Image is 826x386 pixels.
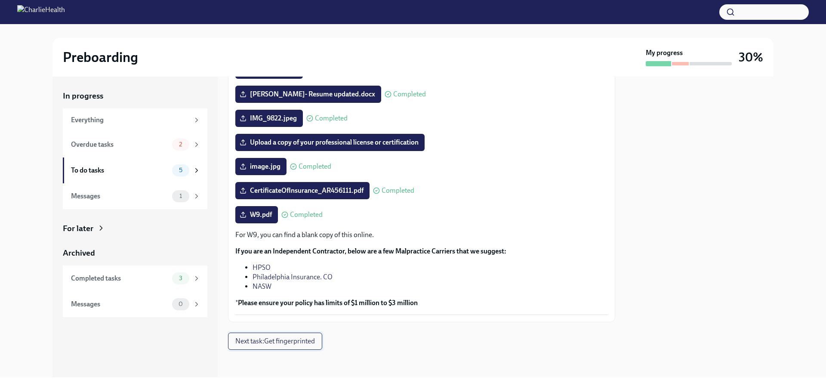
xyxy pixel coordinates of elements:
a: Philadelphia Insurance. CO [253,273,333,281]
span: Next task : Get fingerprinted [235,337,315,346]
strong: If you are an Independent Contractor, below are a few Malpractice Carriers that we suggest: [235,247,506,255]
span: 1 [174,193,187,199]
label: [PERSON_NAME]- Resume updated.docx [235,86,381,103]
h3: 30% [739,49,763,65]
strong: Please ensure your policy has limits of $1 million to $3 million [238,299,418,307]
h2: Preboarding [63,49,138,66]
span: W9.pdf [241,210,272,219]
a: Completed tasks3 [63,266,207,291]
div: Messages [71,191,169,201]
div: Messages [71,300,169,309]
span: IMG_9822.jpeg [241,114,297,123]
a: Messages0 [63,291,207,317]
span: Completed [299,163,331,170]
span: Completed [393,91,426,98]
div: Everything [71,115,189,125]
span: 5 [174,167,188,173]
label: CertificateOfInsurance_AR456111.pdf [235,182,370,199]
a: Overdue tasks2 [63,132,207,157]
span: 2 [174,141,187,148]
span: Completed [290,211,323,218]
span: 0 [173,301,188,307]
img: CharlieHealth [17,5,65,19]
div: Overdue tasks [71,140,169,149]
span: image.jpg [241,162,280,171]
a: HPSO [253,263,271,272]
a: NASW [253,282,271,290]
strong: My progress [646,48,683,58]
label: image.jpg [235,158,287,175]
button: Next task:Get fingerprinted [228,333,322,350]
a: In progress [63,90,207,102]
a: To do tasks5 [63,157,207,183]
span: [PERSON_NAME]- Resume updated.docx [241,90,375,99]
a: Everything [63,108,207,132]
div: Completed tasks [71,274,169,283]
label: IMG_9822.jpeg [235,110,303,127]
span: Completed [315,115,348,122]
span: 3 [174,275,188,281]
label: W9.pdf [235,206,278,223]
label: Upload a copy of your professional license or certification [235,134,425,151]
a: Messages1 [63,183,207,209]
p: For W9, you can find a blank copy of this online. [235,230,608,240]
span: Completed [382,187,414,194]
span: CertificateOfInsurance_AR456111.pdf [241,186,364,195]
span: Upload a copy of your professional license or certification [241,138,419,147]
div: For later [63,223,93,234]
a: For later [63,223,207,234]
a: Archived [63,247,207,259]
div: To do tasks [71,166,169,175]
